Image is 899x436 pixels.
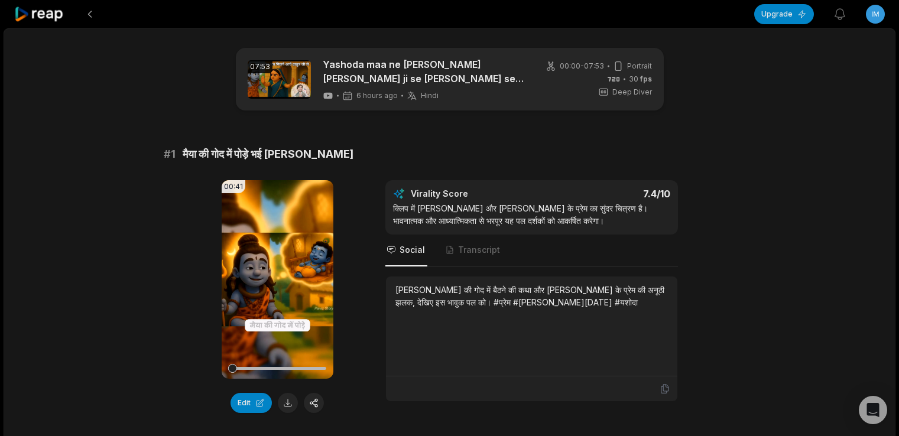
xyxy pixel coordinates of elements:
span: मैया की गोद में पोड़े भई [PERSON_NAME] [183,146,353,162]
a: Yashoda maa ne [PERSON_NAME] [PERSON_NAME] ji se [PERSON_NAME] se kyu roka🤔😂@BhaktiPath [323,57,527,86]
div: [PERSON_NAME] की गोद में बैठने की कथा और [PERSON_NAME] के प्रेम की अनूठी झलक, देखिए इस भावुक पल क... [395,284,668,308]
div: Open Intercom Messenger [859,396,887,424]
video: Your browser does not support mp4 format. [222,180,333,379]
div: Virality Score [411,188,538,200]
div: क्लिप में [PERSON_NAME] और [PERSON_NAME] के प्रेम का सुंदर चित्रण है। भावनात्मक और आध्यात्मिकता स... [393,202,670,227]
span: 6 hours ago [356,91,398,100]
button: Upgrade [754,4,814,24]
span: # 1 [164,146,176,162]
span: fps [640,74,652,83]
span: Deep Diver [612,87,652,97]
span: 00:00 - 07:53 [560,61,604,71]
button: Edit [231,393,272,413]
span: 30 [629,74,652,84]
span: Hindi [421,91,439,100]
nav: Tabs [385,235,678,266]
div: 7.4 /10 [543,188,670,200]
span: Transcript [458,244,500,256]
span: Social [400,244,425,256]
span: Portrait [627,61,652,71]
